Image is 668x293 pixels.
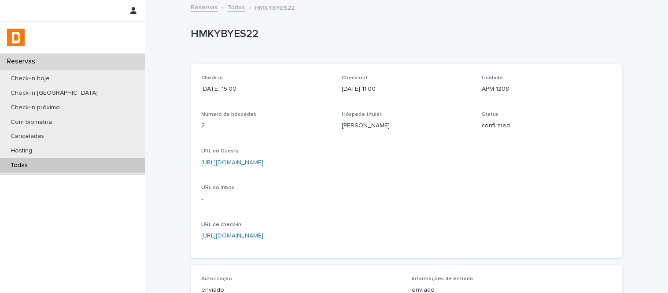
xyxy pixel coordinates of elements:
[4,162,35,169] p: Todas
[482,112,499,117] span: Status
[342,75,368,81] span: Check-out
[4,119,59,126] p: Com biometria
[202,233,264,239] a: [URL][DOMAIN_NAME]
[412,276,473,282] span: Informações de entrada
[4,89,105,97] p: Check-in [GEOGRAPHIC_DATA]
[202,159,264,166] a: [URL][DOMAIN_NAME]
[4,133,51,140] p: Canceladas
[4,104,67,111] p: Check-in próximo
[4,75,57,82] p: Check-in hoje
[202,222,242,227] span: URL de check-in
[342,121,472,130] p: [PERSON_NAME]
[7,29,25,46] img: zVaNuJHRTjyIjT5M9Xd5
[228,2,245,12] a: Todas
[202,121,332,130] p: 2
[202,148,239,154] span: URL no Guesty
[202,185,235,190] span: URL do Inbox
[255,2,295,12] p: HMKYBYES22
[482,75,503,81] span: Unidade
[191,2,218,12] a: Reservas
[202,195,332,204] p: -
[202,112,257,117] span: Número de hóspedes
[4,57,42,66] p: Reservas
[202,85,332,94] p: [DATE] 15:00
[202,276,233,282] span: Autorização
[482,85,612,94] p: APM 1208
[342,85,472,94] p: [DATE] 11:00
[482,121,612,130] p: confirmed
[191,28,619,41] p: HMKYBYES22
[202,75,223,81] span: Check-in
[342,112,381,117] span: Hóspede titular
[4,147,39,155] p: Hosting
